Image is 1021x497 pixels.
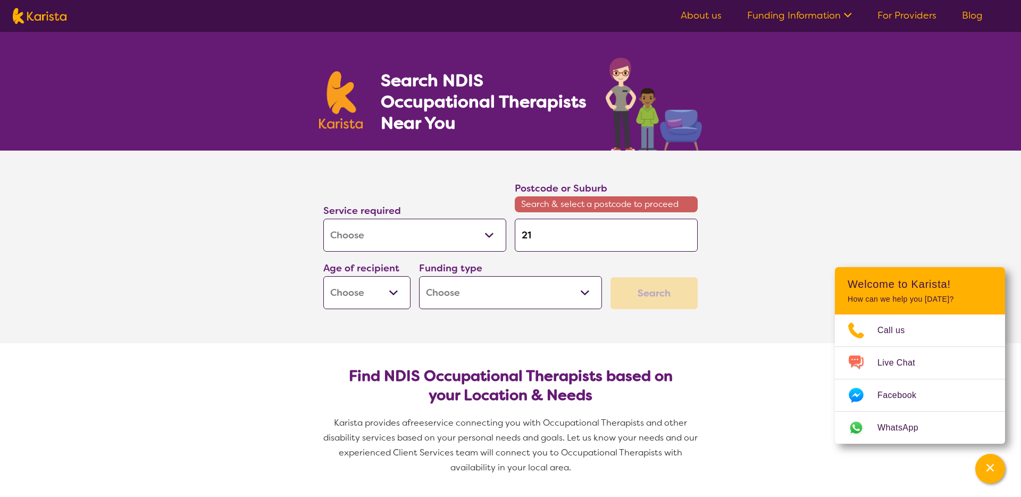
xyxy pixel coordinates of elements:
[606,57,702,151] img: occupational-therapy
[835,314,1005,444] ul: Choose channel
[323,204,401,217] label: Service required
[835,412,1005,444] a: Web link opens in a new tab.
[381,70,588,134] h1: Search NDIS Occupational Therapists Near You
[334,417,407,428] span: Karista provides a
[323,417,700,473] span: service connecting you with Occupational Therapists and other disability services based on your p...
[681,9,722,22] a: About us
[13,8,66,24] img: Karista logo
[877,387,929,403] span: Facebook
[877,322,918,338] span: Call us
[848,295,992,304] p: How can we help you [DATE]?
[319,71,363,129] img: Karista logo
[848,278,992,291] h2: Welcome to Karista!
[515,219,698,252] input: Type
[877,420,931,436] span: WhatsApp
[515,196,698,212] span: Search & select a postcode to proceed
[877,9,936,22] a: For Providers
[332,367,689,405] h2: Find NDIS Occupational Therapists based on your Location & Needs
[407,417,424,428] span: free
[419,262,482,275] label: Funding type
[323,262,399,275] label: Age of recipient
[835,267,1005,444] div: Channel Menu
[747,9,852,22] a: Funding Information
[877,355,928,371] span: Live Chat
[975,454,1005,484] button: Channel Menu
[515,182,607,195] label: Postcode or Suburb
[962,9,983,22] a: Blog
